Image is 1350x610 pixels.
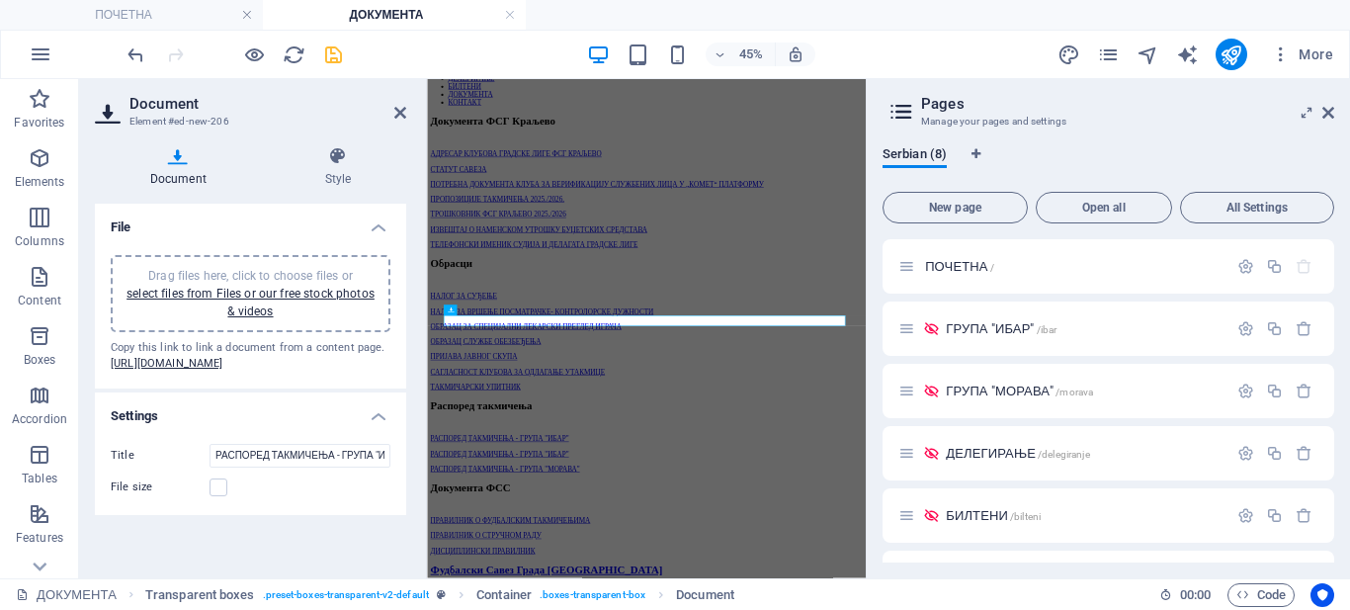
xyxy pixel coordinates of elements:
div: Settings [1237,507,1254,524]
p: Elements [15,174,65,190]
a: select files from Files or our free stock photos & videos [127,287,375,318]
button: pages [1097,43,1121,66]
i: Navigator [1137,44,1159,66]
div: Settings [1237,445,1254,462]
h3: Manage your pages and settings [921,113,1295,131]
span: Click to select. Double-click to edit [476,583,532,607]
i: Reload page [283,44,305,66]
label: File size [111,476,210,499]
i: Pages (Ctrl+Alt+S) [1097,44,1120,66]
div: Duplicate [1266,445,1283,462]
h6: 45% [735,43,767,66]
div: Language Tabs [883,146,1334,184]
h3: Element #ed-new-206 [129,113,367,131]
button: text_generator [1176,43,1200,66]
div: Duplicate [1266,320,1283,337]
span: Code [1236,583,1286,607]
nav: breadcrumb [145,583,734,607]
h4: Document [95,146,270,188]
button: Code [1227,583,1295,607]
span: All Settings [1189,202,1325,214]
button: navigator [1137,43,1160,66]
div: Settings [1237,383,1254,399]
span: /delegiranje [1038,449,1090,460]
button: publish [1216,39,1247,70]
span: : [1194,587,1197,602]
span: Serbian (8) [883,142,947,170]
span: Click to open page [946,508,1041,523]
div: ПОЧЕТНА/ [919,260,1227,273]
button: design [1057,43,1081,66]
button: Usercentrics [1310,583,1334,607]
div: БИЛТЕНИ/bilteni [940,509,1227,522]
div: ГРУПА "ИБАР"/ibar [940,322,1227,335]
div: Duplicate [1266,258,1283,275]
p: Accordion [12,411,67,427]
div: The startpage cannot be deleted [1296,258,1312,275]
span: /morava [1055,387,1093,397]
button: More [1263,39,1341,70]
span: 00 00 [1180,583,1211,607]
div: ДЕЛЕГИРАЊЕ/delegiranje [940,447,1227,460]
span: Click to open page [946,321,1056,336]
h4: Settings [95,392,406,428]
p: Tables [22,471,57,486]
h4: ДОКУМЕНТА [263,4,526,26]
i: On resize automatically adjust zoom level to fit chosen device. [787,45,804,63]
h2: Document [129,95,406,113]
p: Content [18,293,61,308]
span: Drag files here, click to choose files or [127,269,375,318]
button: undo [124,43,147,66]
h4: File [95,204,406,239]
h4: Style [270,146,406,188]
h6: Session time [1159,583,1212,607]
button: All Settings [1180,192,1334,223]
div: Settings [1237,258,1254,275]
span: /ibar [1037,324,1057,335]
span: Click to open page [925,259,994,274]
span: . preset-boxes-transparent-v2-default [263,583,429,607]
span: Click to select. Double-click to edit [676,583,734,607]
span: / [990,262,994,273]
span: New page [891,202,1019,214]
a: [URL][DOMAIN_NAME] [111,357,223,370]
button: save [321,43,345,66]
i: Undo: Change document (Ctrl+Z) [125,44,147,66]
i: This element is a customizable preset [437,589,446,600]
h2: Pages [921,95,1334,113]
i: Save (Ctrl+S) [322,44,345,66]
span: Click to open page [946,446,1089,461]
div: Settings [1237,320,1254,337]
i: Design (Ctrl+Alt+Y) [1057,44,1080,66]
i: AI Writer [1176,44,1199,66]
p: Boxes [24,352,56,368]
button: Open all [1036,192,1172,223]
div: Duplicate [1266,383,1283,399]
a: Click to cancel selection. Double-click to open Pages [16,583,117,607]
p: Favorites [14,115,64,131]
button: 45% [706,43,776,66]
span: Click to select. Double-click to edit [145,583,255,607]
div: ГРУПА "МОРАВА"/morava [940,385,1227,397]
p: Features [16,530,63,546]
span: More [1271,44,1333,64]
span: /bilteni [1010,511,1041,522]
span: Open all [1045,202,1163,214]
button: New page [883,192,1028,223]
label: Title [111,444,210,468]
div: Remove [1296,507,1312,524]
button: reload [282,43,305,66]
div: Copy this link to link a document from a content page. [111,340,390,373]
div: Duplicate [1266,507,1283,524]
button: Click here to leave preview mode and continue editing [242,43,266,66]
div: Remove [1296,320,1312,337]
i: Publish [1220,44,1242,66]
p: Columns [15,233,64,249]
span: Click to open page [946,384,1093,398]
div: Remove [1296,445,1312,462]
span: . boxes-transparent-box [540,583,645,607]
div: Remove [1296,383,1312,399]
